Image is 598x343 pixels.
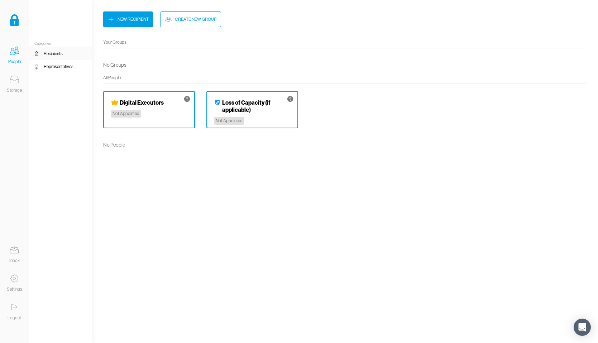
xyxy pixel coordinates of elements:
div: Create New Group [175,16,216,23]
a: Recipients [29,47,92,60]
h4: Digital Executors [120,99,164,106]
div: Inbox [9,257,20,264]
div: No People [103,140,125,150]
div: Logout [8,314,21,321]
div: Categories [29,42,92,46]
div: New Recipient [118,16,149,23]
div: Representatives [44,63,73,70]
button: New Recipient [103,11,153,27]
button: Create New Group [160,11,221,27]
div: Recipients [44,50,63,57]
h4: Loss of Capacity (if applicable) [222,99,290,113]
a: Representatives [29,60,92,73]
div: No Groups [103,60,126,70]
div: Not Appointed [214,117,244,125]
div: Settings [7,286,22,293]
div: People [8,58,21,65]
div: Open Intercom Messenger [574,319,591,336]
div: Your Groups [103,39,587,46]
div: All People [103,74,587,81]
div: Storage [7,87,22,94]
div: Not Appointed [111,110,141,118]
